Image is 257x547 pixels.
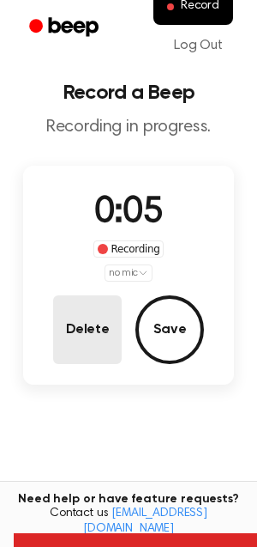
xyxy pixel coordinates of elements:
a: Beep [17,11,114,45]
button: no mic [105,264,152,282]
span: no mic [109,265,138,281]
h1: Record a Beep [14,82,243,103]
span: 0:05 [94,195,163,231]
a: Log Out [157,25,240,66]
span: Contact us [10,507,247,537]
div: Recording [93,240,164,258]
a: [EMAIL_ADDRESS][DOMAIN_NAME] [83,507,207,535]
button: Delete Audio Record [53,295,122,364]
button: Save Audio Record [135,295,204,364]
p: Recording in progress. [14,117,243,138]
